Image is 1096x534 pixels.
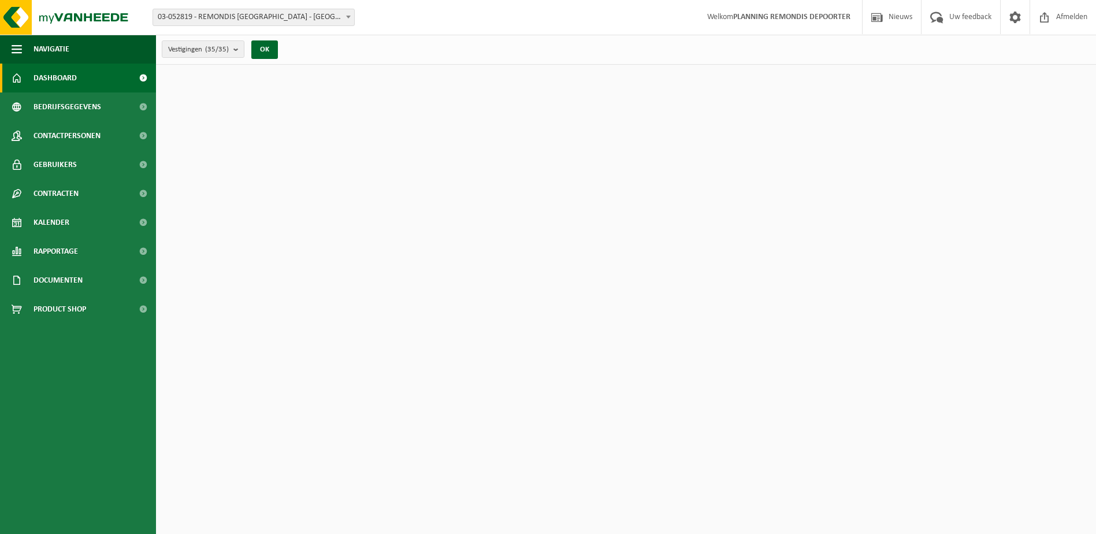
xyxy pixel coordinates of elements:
[34,150,77,179] span: Gebruikers
[153,9,355,26] span: 03-052819 - REMONDIS WEST-VLAANDEREN - OOSTENDE
[34,179,79,208] span: Contracten
[162,40,244,58] button: Vestigingen(35/35)
[34,35,69,64] span: Navigatie
[168,41,229,58] span: Vestigingen
[34,237,78,266] span: Rapportage
[34,121,101,150] span: Contactpersonen
[34,295,86,324] span: Product Shop
[153,9,354,25] span: 03-052819 - REMONDIS WEST-VLAANDEREN - OOSTENDE
[733,13,850,21] strong: PLANNING REMONDIS DEPOORTER
[34,64,77,92] span: Dashboard
[251,40,278,59] button: OK
[34,266,83,295] span: Documenten
[34,208,69,237] span: Kalender
[205,46,229,53] count: (35/35)
[34,92,101,121] span: Bedrijfsgegevens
